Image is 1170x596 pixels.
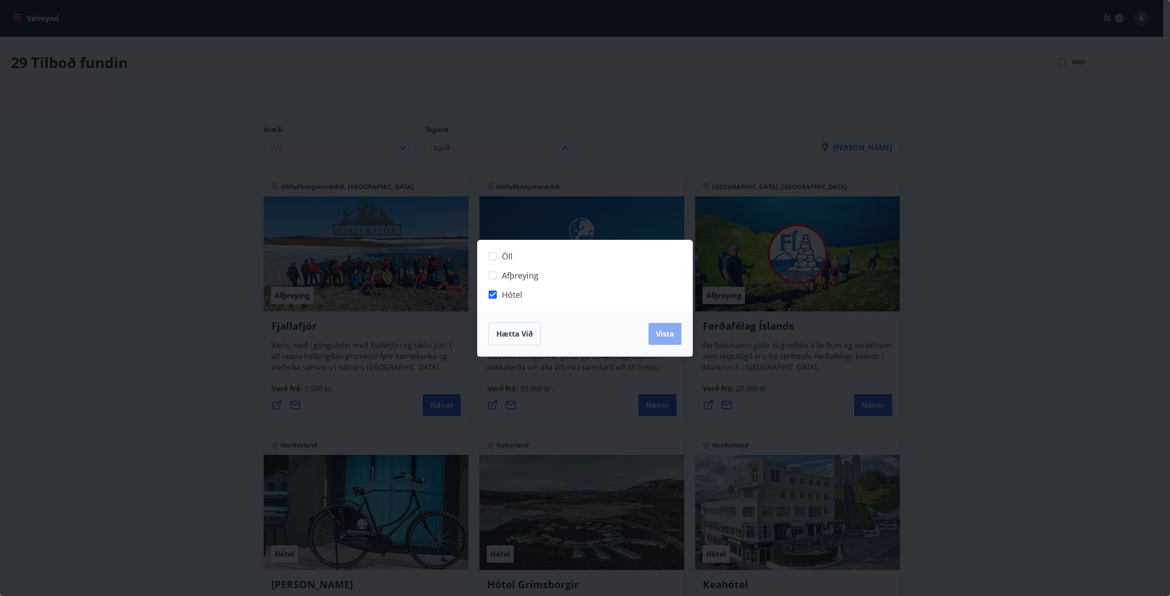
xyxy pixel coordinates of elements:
[502,289,522,301] span: Hótel
[502,250,513,262] span: Öll
[502,269,538,281] span: Afþreying
[649,323,681,345] button: Vista
[496,329,533,339] span: Hætta við
[656,329,674,339] span: Vista
[489,322,541,345] button: Hætta við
